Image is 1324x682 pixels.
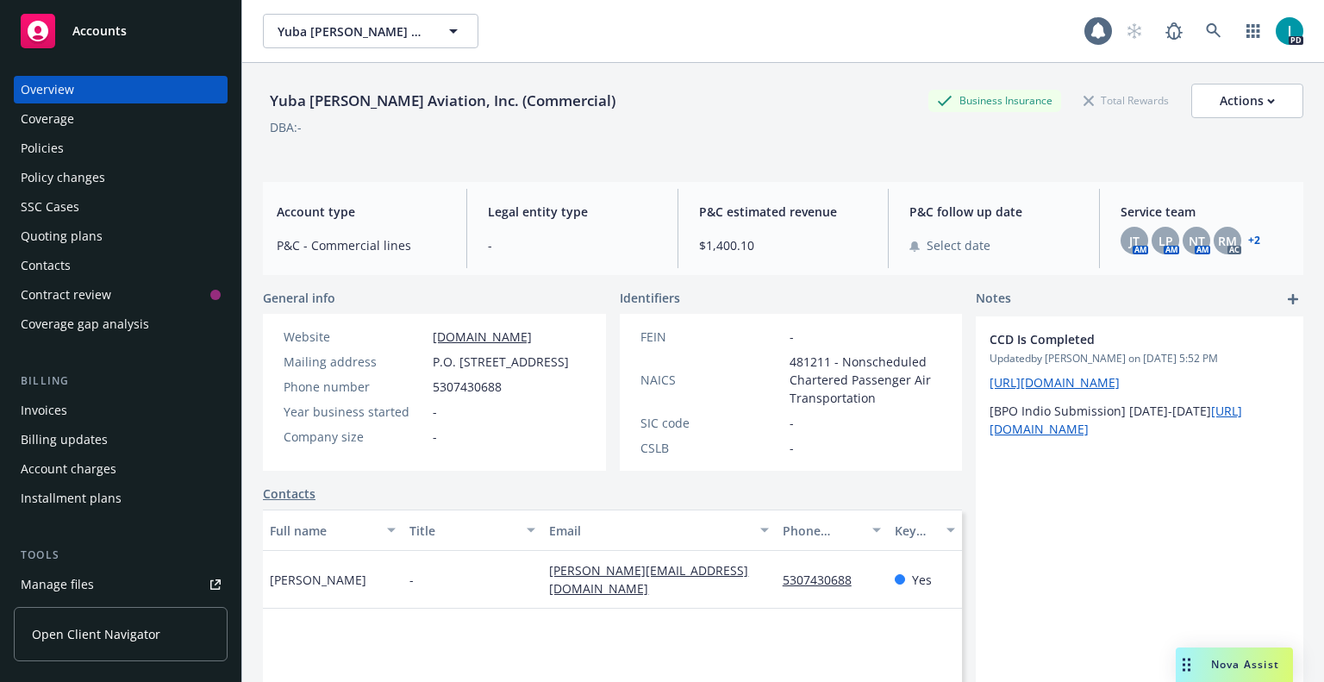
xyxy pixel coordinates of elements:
span: Legal entity type [488,203,657,221]
a: [DOMAIN_NAME] [433,328,532,345]
a: Manage files [14,571,228,598]
div: Phone number [284,378,426,396]
div: NAICS [640,371,783,389]
span: $1,400.10 [699,236,868,254]
button: Full name [263,510,403,551]
div: Billing updates [21,426,108,454]
div: Invoices [21,397,67,424]
a: Contacts [263,485,315,503]
div: Full name [270,522,377,540]
span: - [433,428,437,446]
a: Account charges [14,455,228,483]
span: Nova Assist [1211,657,1279,672]
button: Nova Assist [1176,648,1293,682]
a: add [1283,289,1303,310]
span: - [488,236,657,254]
div: Policy changes [21,164,105,191]
span: JT [1129,232,1140,250]
span: CCD Is Completed [990,330,1245,348]
span: 481211 - Nonscheduled Chartered Passenger Air Transportation [790,353,942,407]
span: [PERSON_NAME] [270,571,366,589]
a: Coverage [14,105,228,133]
a: Invoices [14,397,228,424]
div: Installment plans [21,485,122,512]
span: P&C follow up date [909,203,1078,221]
div: Billing [14,372,228,390]
a: Installment plans [14,485,228,512]
a: Quoting plans [14,222,228,250]
div: Company size [284,428,426,446]
div: Contract review [21,281,111,309]
a: Accounts [14,7,228,55]
a: Policies [14,135,228,162]
span: - [433,403,437,421]
span: - [790,328,794,346]
a: Coverage gap analysis [14,310,228,338]
div: Tools [14,547,228,564]
div: Overview [21,76,74,103]
span: Yes [912,571,932,589]
div: Quoting plans [21,222,103,250]
div: Coverage gap analysis [21,310,149,338]
a: Contacts [14,252,228,279]
div: SSC Cases [21,193,79,221]
button: Phone number [776,510,888,551]
a: Switch app [1236,14,1271,48]
a: [PERSON_NAME][EMAIL_ADDRESS][DOMAIN_NAME] [549,562,748,597]
a: Start snowing [1117,14,1152,48]
div: Title [409,522,516,540]
a: Contract review [14,281,228,309]
div: Contacts [21,252,71,279]
a: SSC Cases [14,193,228,221]
span: NT [1189,232,1205,250]
div: Yuba [PERSON_NAME] Aviation, Inc. (Commercial) [263,90,622,112]
button: Email [542,510,775,551]
span: - [790,439,794,457]
div: Manage files [21,571,94,598]
button: Title [403,510,542,551]
span: - [790,414,794,432]
a: +2 [1248,235,1260,246]
button: Key contact [888,510,963,551]
a: Report a Bug [1157,14,1191,48]
div: Year business started [284,403,426,421]
a: 5307430688 [783,572,865,588]
div: Mailing address [284,353,426,371]
span: - [409,571,414,589]
div: Business Insurance [928,90,1061,111]
span: P&C estimated revenue [699,203,868,221]
div: Phone number [783,522,862,540]
button: Yuba [PERSON_NAME] Aviation, Inc. (Commercial) [263,14,478,48]
span: P.O. [STREET_ADDRESS] [433,353,569,371]
span: Open Client Navigator [32,625,160,643]
div: DBA: - [270,118,302,136]
span: Accounts [72,24,127,38]
a: Overview [14,76,228,103]
span: RM [1218,232,1237,250]
span: Identifiers [620,289,680,307]
span: P&C - Commercial lines [277,236,446,254]
button: Actions [1191,84,1303,118]
p: [BPO Indio Submission] [DATE]-[DATE] [990,402,1290,438]
div: Website [284,328,426,346]
span: Updated by [PERSON_NAME] on [DATE] 5:52 PM [990,351,1290,366]
span: Service team [1121,203,1290,221]
span: LP [1158,232,1173,250]
div: CCD Is CompletedUpdatedby [PERSON_NAME] on [DATE] 5:52 PM[URL][DOMAIN_NAME][BPO Indio Submission]... [976,316,1303,452]
img: photo [1276,17,1303,45]
span: General info [263,289,335,307]
span: Notes [976,289,1011,310]
a: [URL][DOMAIN_NAME] [990,374,1120,391]
span: 5307430688 [433,378,502,396]
span: Account type [277,203,446,221]
a: Billing updates [14,426,228,454]
div: Actions [1220,84,1275,117]
div: CSLB [640,439,783,457]
div: Drag to move [1176,648,1197,682]
a: Policy changes [14,164,228,191]
span: Select date [927,236,990,254]
div: Coverage [21,105,74,133]
div: Key contact [895,522,937,540]
a: Search [1196,14,1231,48]
div: FEIN [640,328,783,346]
